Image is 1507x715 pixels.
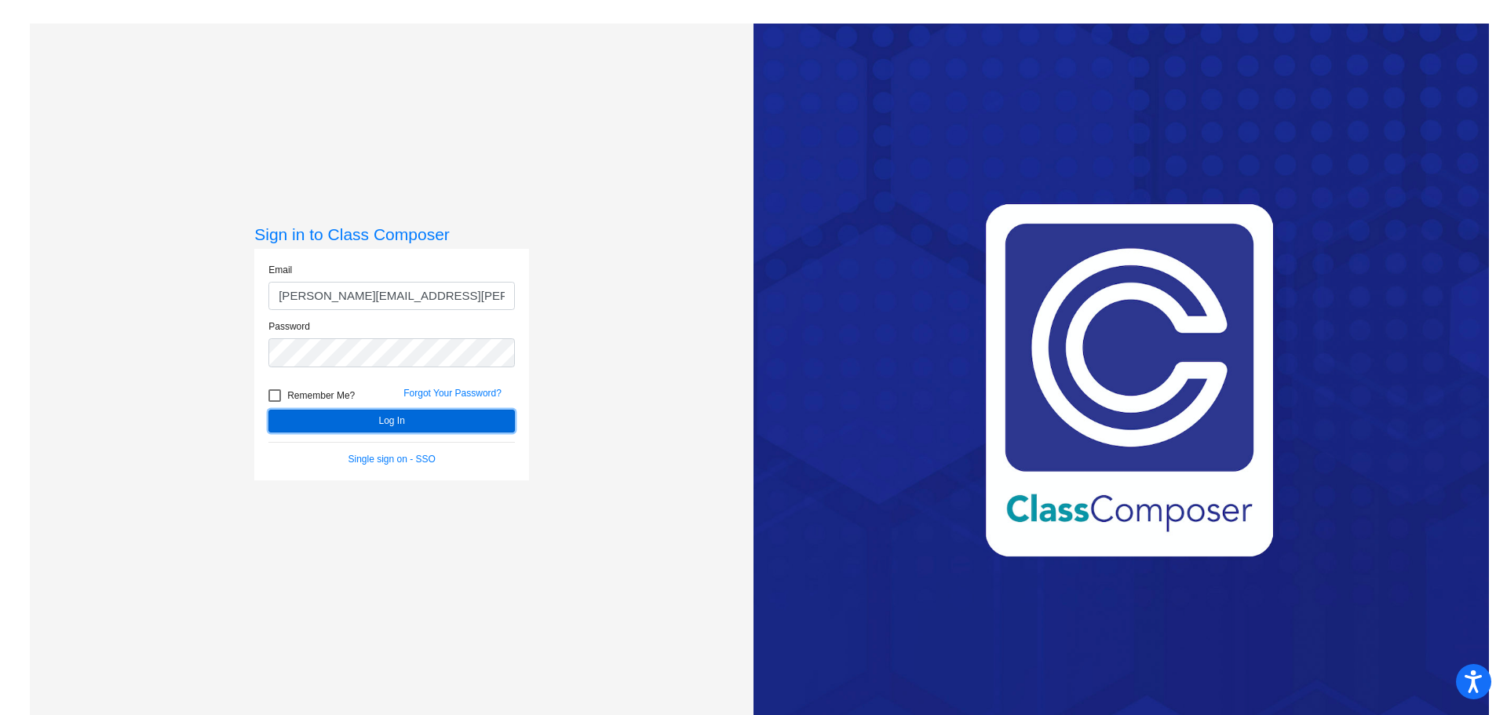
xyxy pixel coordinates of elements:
[348,454,436,465] a: Single sign on - SSO
[254,224,529,244] h3: Sign in to Class Composer
[287,386,355,405] span: Remember Me?
[268,263,292,277] label: Email
[403,388,502,399] a: Forgot Your Password?
[268,319,310,334] label: Password
[268,410,515,432] button: Log In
